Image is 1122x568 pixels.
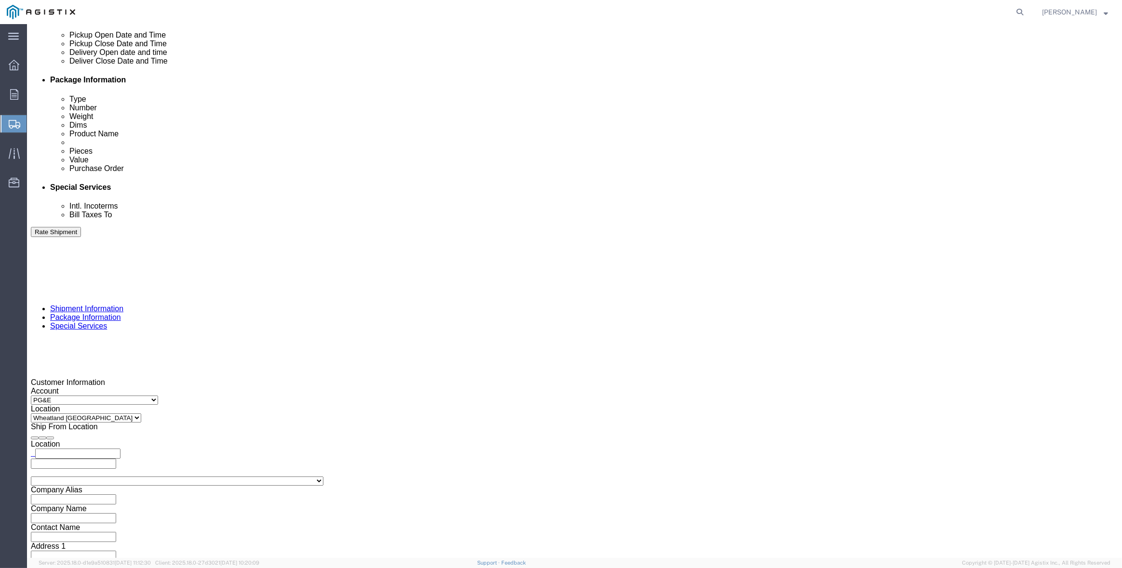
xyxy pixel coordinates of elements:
button: [PERSON_NAME] [1042,6,1109,18]
span: [DATE] 11:12:30 [115,560,151,566]
span: Chantelle Bower [1042,7,1097,17]
span: Client: 2025.18.0-27d3021 [155,560,259,566]
img: logo [7,5,75,19]
span: [DATE] 10:20:09 [220,560,259,566]
span: Server: 2025.18.0-d1e9a510831 [39,560,151,566]
iframe: FS Legacy Container [27,24,1122,558]
span: Copyright © [DATE]-[DATE] Agistix Inc., All Rights Reserved [962,559,1110,567]
a: Support [477,560,501,566]
a: Feedback [501,560,526,566]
